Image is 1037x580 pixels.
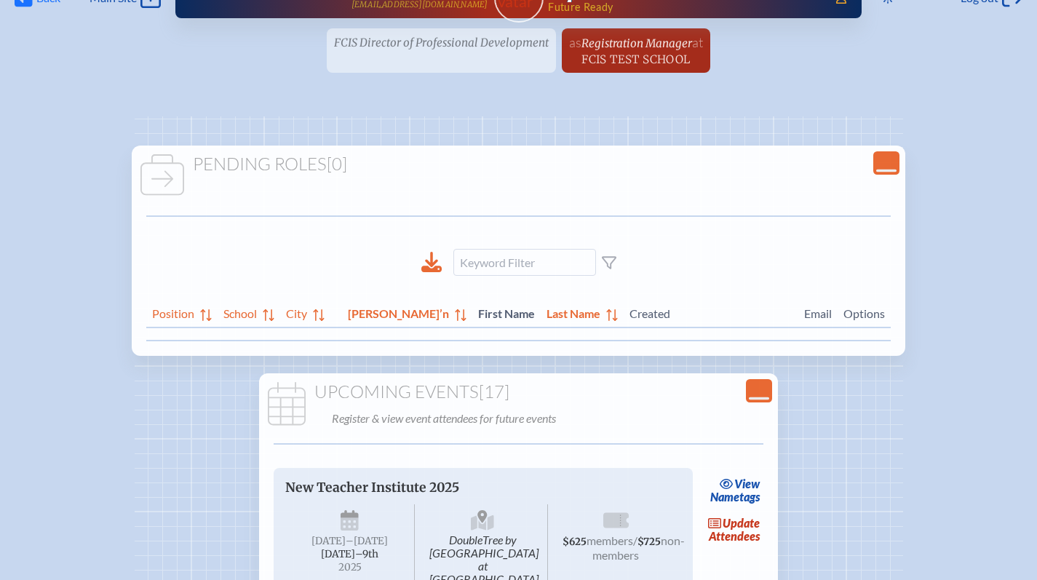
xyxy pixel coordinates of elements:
span: [DATE]–⁠9th [321,548,378,560]
span: Last Name [547,303,600,321]
span: Created [629,303,792,321]
span: [DATE] [311,535,346,547]
a: viewNametags [707,474,764,507]
span: [0] [327,153,347,175]
span: City [286,303,307,321]
span: FCIS Test School [581,52,690,66]
span: Position [152,303,194,321]
h1: Pending Roles [138,154,899,175]
div: Download to CSV [421,252,442,273]
span: $725 [637,536,661,548]
span: First Name [478,303,535,321]
span: view [734,477,760,490]
span: at [692,34,703,50]
span: as [569,34,581,50]
span: Email [804,303,832,321]
span: Options [843,303,885,321]
span: [PERSON_NAME]’n [348,303,449,321]
a: asRegistration ManageratFCIS Test School [563,28,709,73]
span: –[DATE] [346,535,388,547]
p: Register & view event attendees for future events [332,408,770,429]
span: [17] [479,381,509,402]
span: members [587,533,633,547]
span: / [633,533,637,547]
span: New Teacher Institute 2025 [285,480,459,496]
a: updateAttendees [704,513,764,547]
span: Future Ready [548,2,815,12]
span: update [723,516,760,530]
span: 2025 [297,562,403,573]
span: $625 [563,536,587,548]
span: non-members [592,533,685,562]
span: School [223,303,257,321]
h1: Upcoming Events [265,382,773,402]
input: Keyword Filter [453,249,596,276]
span: Registration Manager [581,36,692,50]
